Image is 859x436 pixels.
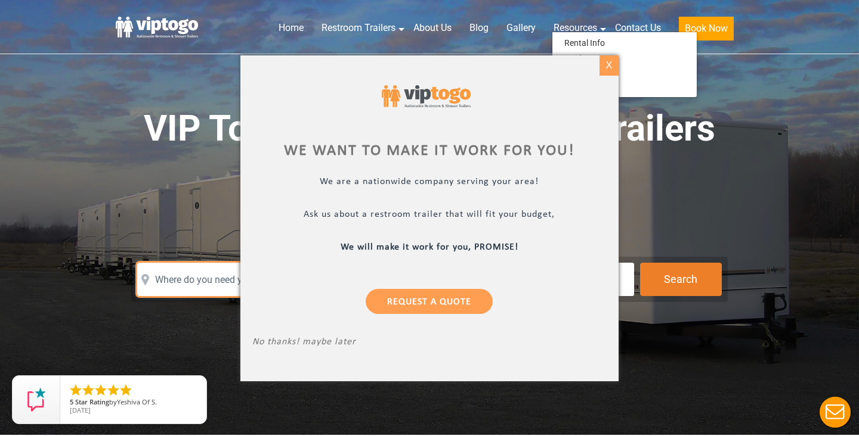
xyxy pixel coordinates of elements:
span: [DATE] [70,406,91,415]
div: We want to make it work for you! [252,144,607,158]
span: Yeshiva Of S. [117,397,157,406]
li:  [94,383,108,397]
button: Live Chat [811,388,859,436]
span: by [70,398,197,407]
div: X [600,55,618,76]
span: Star Rating [75,397,109,406]
a: Request a Quote [366,288,493,313]
li:  [81,383,95,397]
p: No thanks! maybe later [252,336,607,350]
p: Ask us about a restroom trailer that will fit your budget, [252,208,607,222]
li:  [119,383,133,397]
p: We are a nationwide company serving your area! [252,176,607,189]
img: Review Rating [24,388,48,412]
span: 5 [70,397,73,406]
li:  [69,383,83,397]
li:  [106,383,120,397]
b: We will make it work for you, PROMISE! [341,242,518,251]
img: viptogo logo [382,85,470,108]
